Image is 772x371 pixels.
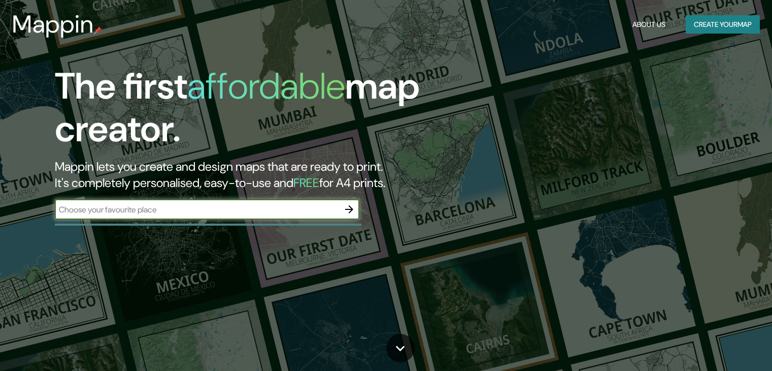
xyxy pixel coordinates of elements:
button: About Us [628,15,669,34]
h1: affordable [187,63,345,110]
button: Create yourmap [686,15,760,34]
h1: The first map creator. [55,65,441,159]
input: Choose your favourite place [55,204,339,215]
h3: Mappin [12,10,94,39]
h2: Mappin lets you create and design maps that are ready to print. It's completely personalised, eas... [55,159,441,191]
h5: FREE [293,175,319,191]
img: mappin-pin [94,26,102,35]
